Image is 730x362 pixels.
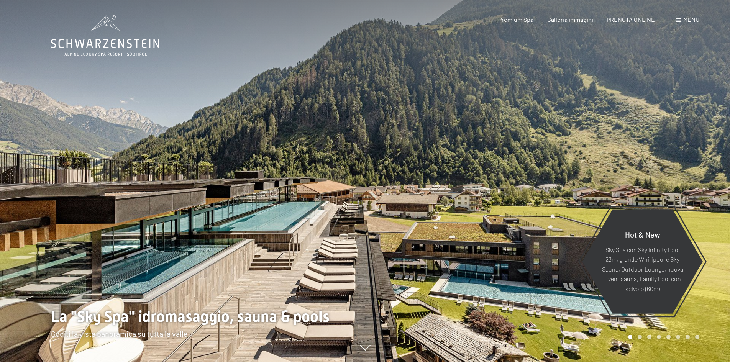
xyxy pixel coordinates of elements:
div: Carousel Page 1 (Current Slide) [628,335,632,339]
div: Carousel Page 6 [676,335,680,339]
p: Sky Spa con Sky infinity Pool 23m, grande Whirlpool e Sky Sauna, Outdoor Lounge, nuova Event saun... [601,244,684,293]
a: Premium Spa [498,16,533,23]
a: Galleria immagini [547,16,593,23]
div: Carousel Page 7 [686,335,690,339]
span: Menu [683,16,699,23]
a: PRENOTA ONLINE [607,16,655,23]
a: Hot & New Sky Spa con Sky infinity Pool 23m, grande Whirlpool e Sky Sauna, Outdoor Lounge, nuova ... [582,209,703,314]
div: Carousel Pagination [625,335,699,339]
span: Hot & New [625,229,660,239]
div: Carousel Page 4 [657,335,661,339]
div: Carousel Page 8 [695,335,699,339]
div: Carousel Page 3 [647,335,651,339]
div: Carousel Page 2 [638,335,642,339]
div: Carousel Page 5 [666,335,671,339]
